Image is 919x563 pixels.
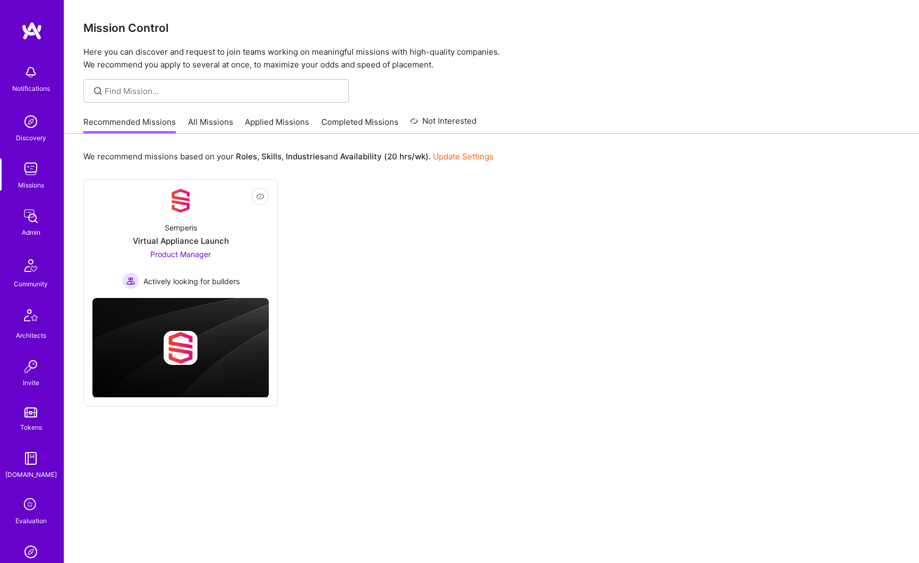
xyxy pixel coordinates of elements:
img: tokens [24,407,37,417]
div: [DOMAIN_NAME] [5,469,57,480]
i: icon SelectionTeam [21,495,41,515]
a: Company LogoSemperisVirtual Appliance LaunchProduct Manager Actively looking for buildersActively... [92,188,269,289]
b: Skills [261,151,282,161]
div: Community [14,278,48,289]
h3: Mission Control [83,21,900,35]
img: Actively looking for builders [122,272,139,289]
div: Missions [18,180,44,191]
img: guide book [20,448,41,469]
input: Find Mission... [105,86,341,97]
div: Semperis [165,222,197,233]
p: Here you can discover and request to join teams working on meaningful missions with high-quality ... [83,46,900,71]
p: We recommend missions based on your , , and . [83,151,493,162]
b: Roles [236,151,257,161]
img: teamwork [20,158,41,180]
img: logo [21,21,42,40]
img: Invite [20,356,41,377]
div: Architects [16,330,46,341]
img: Admin Search [20,541,41,562]
img: Company logo [164,331,198,365]
img: bell [20,62,41,83]
a: Update Settings [433,151,493,161]
div: Evaluation [15,515,47,526]
img: admin teamwork [20,206,41,227]
div: Tokens [20,422,42,433]
a: Recommended Missions [83,116,176,134]
a: Not Interested [410,115,476,134]
div: Virtual Appliance Launch [133,235,229,246]
b: Availability (20 hrs/wk) [340,151,429,161]
a: Completed Missions [321,116,398,134]
img: Architects [18,304,44,330]
div: Admin [22,227,40,238]
img: discovery [20,111,41,132]
a: All Missions [188,116,233,134]
i: icon EyeClosed [256,192,265,201]
a: Applied Missions [245,116,309,134]
b: Industries [286,151,324,161]
div: Notifications [12,83,50,94]
img: Company Logo [168,188,193,214]
span: Actively looking for builders [143,276,240,287]
span: Product Manager [150,250,211,259]
img: cover [92,298,269,398]
div: Invite [23,377,39,388]
div: Discovery [16,132,46,143]
i: icon SearchGrey [92,85,104,97]
img: Community [18,253,44,278]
